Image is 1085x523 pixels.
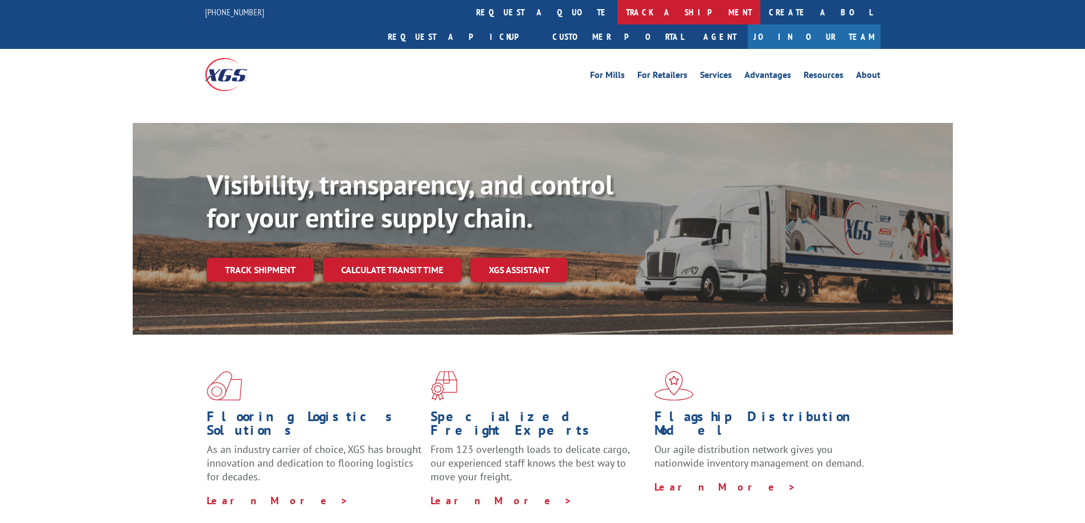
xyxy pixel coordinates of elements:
a: For Retailers [637,71,687,83]
b: Visibility, transparency, and control for your entire supply chain. [207,167,613,235]
span: Our agile distribution network gives you nationwide inventory management on demand. [654,443,864,470]
a: For Mills [590,71,625,83]
a: Learn More > [654,480,796,493]
a: XGS ASSISTANT [470,258,568,282]
a: Resources [804,71,844,83]
a: Track shipment [207,258,314,282]
a: About [856,71,881,83]
a: Learn More > [207,494,349,507]
img: xgs-icon-flagship-distribution-model-red [654,371,694,401]
a: Learn More > [431,494,572,507]
a: Customer Portal [544,24,692,49]
img: xgs-icon-total-supply-chain-intelligence-red [207,371,242,401]
a: Join Our Team [748,24,881,49]
a: Request a pickup [379,24,544,49]
a: Advantages [744,71,791,83]
a: Services [700,71,732,83]
a: Calculate transit time [323,258,461,282]
h1: Flooring Logistics Solutions [207,410,422,443]
h1: Flagship Distribution Model [654,410,870,443]
h1: Specialized Freight Experts [431,410,646,443]
a: [PHONE_NUMBER] [205,6,264,18]
img: xgs-icon-focused-on-flooring-red [431,371,457,401]
p: From 123 overlength loads to delicate cargo, our experienced staff knows the best way to move you... [431,443,646,493]
span: As an industry carrier of choice, XGS has brought innovation and dedication to flooring logistics... [207,443,421,483]
a: Agent [692,24,748,49]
